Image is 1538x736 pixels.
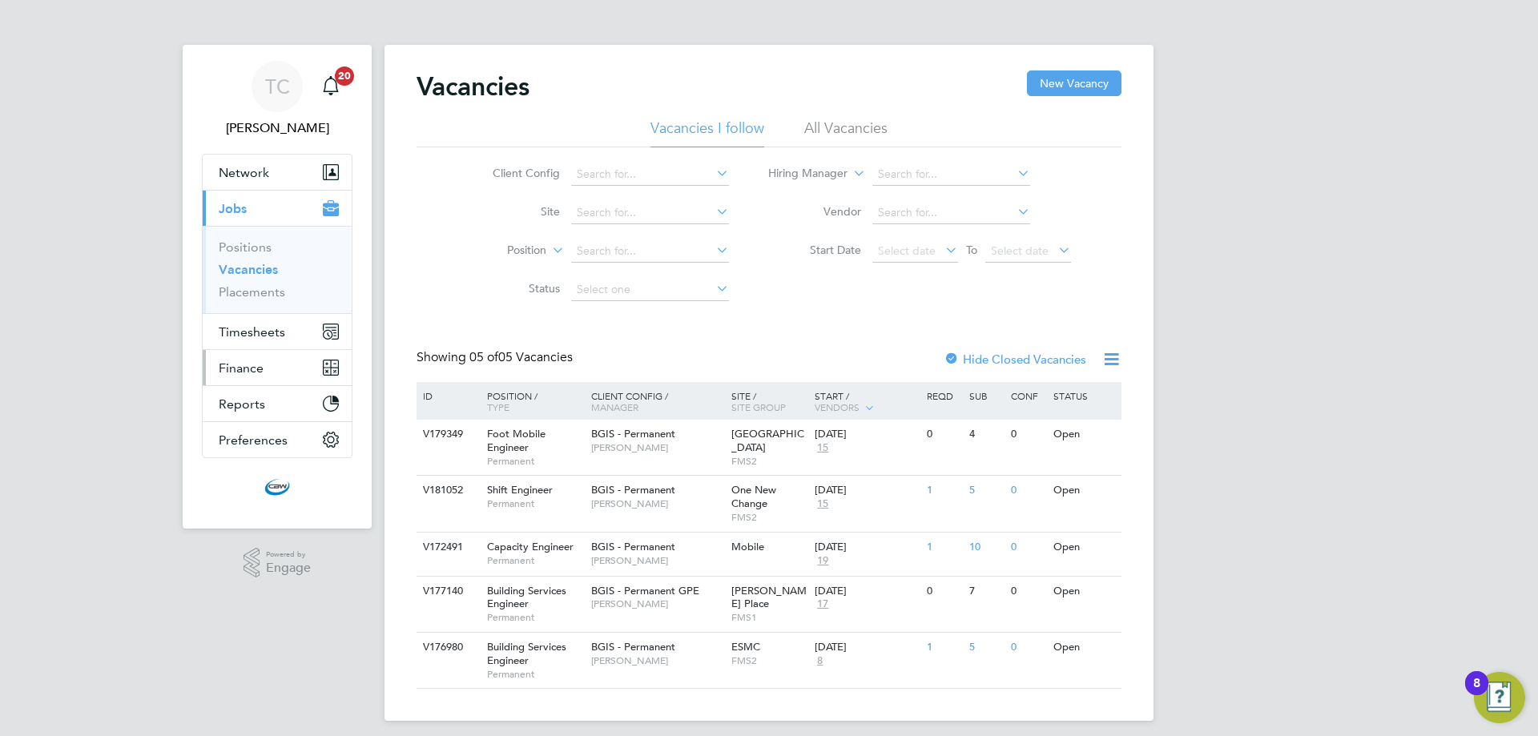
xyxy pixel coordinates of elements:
[1049,533,1119,562] div: Open
[1049,633,1119,662] div: Open
[731,400,786,413] span: Site Group
[1007,382,1049,409] div: Conf
[923,382,964,409] div: Reqd
[203,350,352,385] button: Finance
[487,455,583,468] span: Permanent
[804,119,888,147] li: All Vacancies
[219,165,269,180] span: Network
[1049,476,1119,505] div: Open
[591,441,723,454] span: [PERSON_NAME]
[1049,577,1119,606] div: Open
[872,163,1030,186] input: Search for...
[587,382,727,420] div: Client Config /
[219,360,264,376] span: Finance
[923,476,964,505] div: 1
[727,382,811,420] div: Site /
[335,66,354,86] span: 20
[487,554,583,567] span: Permanent
[571,163,729,186] input: Search for...
[591,597,723,610] span: [PERSON_NAME]
[769,243,861,257] label: Start Date
[591,640,675,654] span: BGIS - Permanent
[1007,577,1049,606] div: 0
[815,541,919,554] div: [DATE]
[731,640,760,654] span: ESMC
[219,262,278,277] a: Vacancies
[219,284,285,300] a: Placements
[965,577,1007,606] div: 7
[991,243,1049,258] span: Select date
[469,349,573,365] span: 05 Vacancies
[487,611,583,624] span: Permanent
[419,420,475,449] div: V179349
[815,641,919,654] div: [DATE]
[815,484,919,497] div: [DATE]
[1473,683,1480,704] div: 8
[487,483,553,497] span: Shift Engineer
[203,386,352,421] button: Reports
[475,382,587,420] div: Position /
[815,597,831,611] span: 17
[487,400,509,413] span: Type
[815,585,919,598] div: [DATE]
[203,226,352,313] div: Jobs
[203,422,352,457] button: Preferences
[961,239,982,260] span: To
[731,540,764,553] span: Mobile
[219,239,272,255] a: Positions
[965,633,1007,662] div: 5
[965,382,1007,409] div: Sub
[417,349,576,366] div: Showing
[1007,420,1049,449] div: 0
[965,420,1007,449] div: 4
[419,476,475,505] div: V181052
[1049,420,1119,449] div: Open
[815,441,831,455] span: 15
[731,511,807,524] span: FMS2
[923,577,964,606] div: 0
[571,240,729,263] input: Search for...
[266,561,311,575] span: Engage
[419,577,475,606] div: V177140
[965,476,1007,505] div: 5
[965,533,1007,562] div: 10
[219,396,265,412] span: Reports
[203,155,352,190] button: Network
[203,314,352,349] button: Timesheets
[591,427,675,440] span: BGIS - Permanent
[731,455,807,468] span: FMS2
[650,119,764,147] li: Vacancies I follow
[1027,70,1121,96] button: New Vacancy
[811,382,923,422] div: Start /
[487,497,583,510] span: Permanent
[202,474,352,500] a: Go to home page
[244,548,312,578] a: Powered byEngage
[315,61,347,112] a: 20
[468,204,560,219] label: Site
[219,432,288,448] span: Preferences
[815,497,831,511] span: 15
[815,400,860,413] span: Vendors
[419,533,475,562] div: V172491
[731,584,807,611] span: [PERSON_NAME] Place
[1474,672,1525,723] button: Open Resource Center, 8 new notifications
[202,61,352,138] a: TC[PERSON_NAME]
[265,76,290,97] span: TC
[815,554,831,568] span: 19
[571,279,729,301] input: Select one
[815,654,825,668] span: 8
[419,633,475,662] div: V176980
[591,483,675,497] span: BGIS - Permanent
[755,166,848,182] label: Hiring Manager
[872,202,1030,224] input: Search for...
[815,428,919,441] div: [DATE]
[731,483,776,510] span: One New Change
[923,633,964,662] div: 1
[487,540,574,553] span: Capacity Engineer
[923,533,964,562] div: 1
[203,191,352,226] button: Jobs
[923,420,964,449] div: 0
[219,201,247,216] span: Jobs
[487,427,546,454] span: Foot Mobile Engineer
[591,584,699,597] span: BGIS - Permanent GPE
